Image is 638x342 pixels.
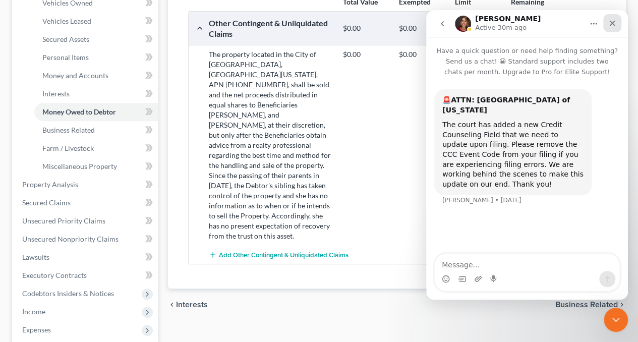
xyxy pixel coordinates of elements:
a: Secured Assets [34,30,158,48]
span: Codebtors Insiders & Notices [22,289,114,298]
a: Interests [34,85,158,103]
div: $0.00 [338,24,394,33]
div: $0.00 [394,24,450,33]
button: chevron_left Interests [168,301,208,309]
span: Expenses [22,325,51,334]
a: Secured Claims [14,194,158,212]
span: Farm / Livestock [42,144,94,152]
button: Add Other Contingent & Unliquidated Claims [209,245,349,264]
button: Business Related chevron_right [555,301,626,309]
a: Executory Contracts [14,266,158,284]
span: Add Other Contingent & Unliquidated Claims [219,251,349,259]
span: Miscellaneous Property [42,162,117,170]
span: Income [22,307,45,316]
a: Vehicles Leased [34,12,158,30]
span: Personal Items [42,53,89,62]
span: Money Owed to Debtor [42,107,116,116]
a: Personal Items [34,48,158,67]
i: chevron_left [168,301,176,309]
span: Money and Accounts [42,71,108,80]
span: Executory Contracts [22,271,87,279]
span: Secured Claims [22,198,71,207]
div: The property located in the City of [GEOGRAPHIC_DATA], [GEOGRAPHIC_DATA][US_STATE], APN [PHONE_NU... [204,49,338,241]
a: Miscellaneous Property [34,157,158,176]
div: $0.00 [394,49,450,60]
a: Money Owed to Debtor [34,103,158,121]
span: Lawsuits [22,253,49,261]
a: Unsecured Priority Claims [14,212,158,230]
a: Unsecured Nonpriority Claims [14,230,158,248]
a: Farm / Livestock [34,139,158,157]
div: $0.00 [338,49,394,60]
span: Unsecured Priority Claims [22,216,105,225]
iframe: Intercom live chat [426,10,628,300]
span: Interests [42,89,70,98]
iframe: Intercom live chat [604,308,628,332]
a: Money and Accounts [34,67,158,85]
a: Business Related [34,121,158,139]
span: Vehicles Leased [42,17,91,25]
span: Unsecured Nonpriority Claims [22,235,119,243]
div: Other Contingent & Unliquidated Claims [204,18,338,39]
span: Interests [176,301,208,309]
span: Secured Assets [42,35,89,43]
a: Property Analysis [14,176,158,194]
span: Property Analysis [22,180,78,189]
i: chevron_right [618,301,626,309]
a: Lawsuits [14,248,158,266]
span: Business Related [42,126,95,134]
span: Business Related [555,301,618,309]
